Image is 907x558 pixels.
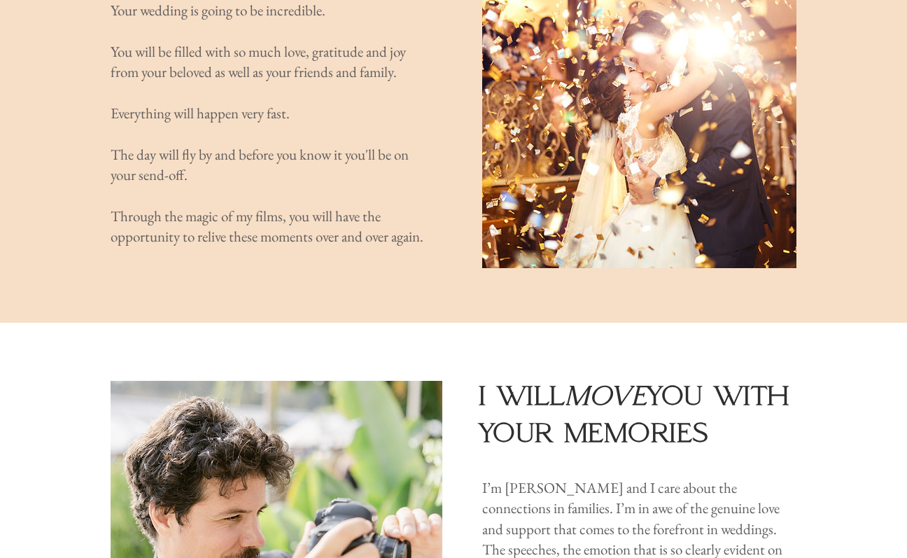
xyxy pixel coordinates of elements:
span: Everything will happen very fast. [111,104,290,123]
span: The day will fly by and before you know it you'll be on your send-off. [111,145,409,184]
span: move [565,379,647,412]
span: i will you with your memories [479,379,789,449]
span: Through the magic of my films, you will have the opportunity to relive these moments over and ove... [111,207,423,246]
span: Your wedding is going to be incredible. [111,1,325,20]
span: You will be filled with so much love, gratitude and joy from your beloved as well as your friends... [111,42,406,81]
